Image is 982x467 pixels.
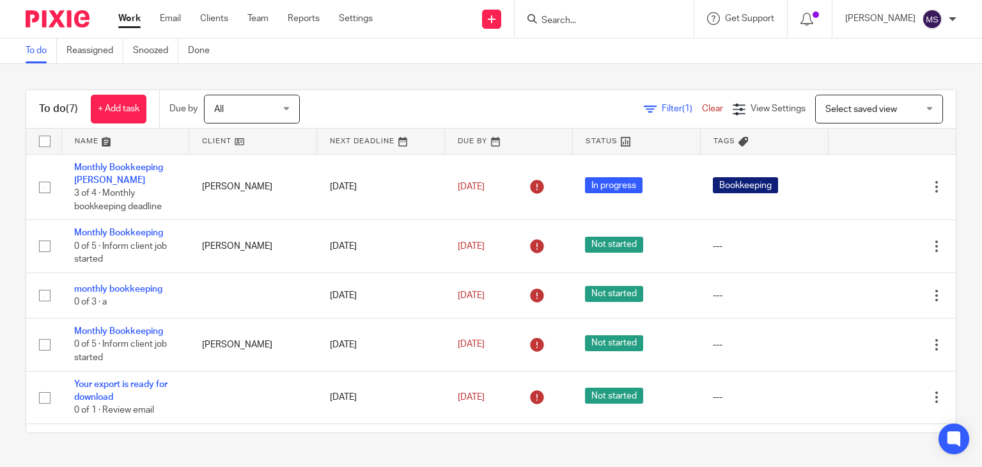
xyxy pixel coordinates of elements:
td: [DATE] [317,154,445,220]
span: 0 of 3 · a [74,297,107,306]
td: [PERSON_NAME] [189,220,317,273]
span: (1) [682,104,692,113]
span: 3 of 4 · Monthly bookkeeping deadline [74,189,162,211]
td: [DATE] [317,319,445,371]
td: [DATE] [317,220,445,273]
span: Bookkeeping [713,177,778,193]
td: [DATE] [317,371,445,423]
a: Team [247,12,269,25]
div: --- [713,391,815,404]
p: Due by [169,102,198,115]
span: Tags [713,138,735,145]
a: Work [118,12,141,25]
a: Settings [339,12,373,25]
td: [PERSON_NAME] [189,319,317,371]
p: [PERSON_NAME] [845,12,916,25]
span: Not started [585,286,643,302]
span: Select saved view [825,105,897,114]
a: Monthly Bookkeeping [PERSON_NAME] [74,163,163,185]
img: Pixie [26,10,90,28]
td: [PERSON_NAME] [189,154,317,220]
a: Monthly Bookkeeping [74,327,163,336]
span: 0 of 5 · Inform client job started [74,242,167,264]
a: Reassigned [66,38,123,63]
span: 0 of 5 · Inform client job started [74,340,167,363]
span: View Settings [751,104,806,113]
a: Done [188,38,219,63]
span: Filter [662,104,702,113]
a: monthly bookkeeping [74,285,162,294]
div: --- [713,289,815,302]
span: 0 of 1 · Review email [74,406,154,415]
a: Clear [702,104,723,113]
input: Search [540,15,655,27]
a: Your export is ready for download [74,380,168,402]
span: [DATE] [458,182,485,191]
span: [DATE] [458,291,485,300]
a: + Add task [91,95,146,123]
span: [DATE] [458,340,485,349]
a: Reports [288,12,320,25]
a: Snoozed [133,38,178,63]
div: --- [713,338,815,351]
span: Not started [585,237,643,253]
span: [DATE] [458,242,485,251]
a: Clients [200,12,228,25]
a: Monthly Bookkeeping [74,228,163,237]
span: Not started [585,388,643,404]
span: All [214,105,224,114]
a: To do [26,38,57,63]
a: Email [160,12,181,25]
span: In progress [585,177,643,193]
h1: To do [39,102,78,116]
span: Not started [585,335,643,351]
div: --- [713,240,815,253]
span: Get Support [725,14,774,23]
td: [DATE] [317,273,445,318]
img: svg%3E [922,9,942,29]
span: [DATE] [458,393,485,402]
span: (7) [66,104,78,114]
